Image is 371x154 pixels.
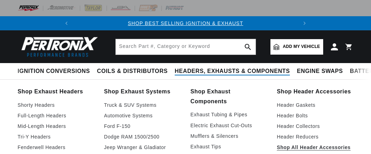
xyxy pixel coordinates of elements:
a: Mufflers & Silencers [191,132,267,140]
div: Announcement [73,19,297,27]
a: Dodge RAM 1500/2500 [104,133,181,141]
a: Shop Exhaust Components [191,87,267,106]
a: Electric Exhaust Cut-Outs [191,121,267,130]
span: Add my vehicle [283,43,320,50]
a: Exhaust Tubing & Pipes [191,110,267,119]
a: Shop All Header Accessories [277,143,353,152]
summary: Headers, Exhausts & Components [171,63,293,80]
a: Header Bolts [277,111,353,120]
a: Automotive Systems [104,111,181,120]
input: Search Part #, Category or Keyword [116,39,256,55]
span: Engine Swaps [297,68,343,75]
a: Shop Header Accessories [277,87,353,97]
a: Full-Length Headers [18,111,94,120]
span: Headers, Exhausts & Components [175,68,290,75]
span: Ignition Conversions [18,68,90,75]
summary: Coils & Distributors [94,63,171,80]
a: Shop Exhaust Headers [18,87,94,97]
a: Shorty Headers [18,101,94,109]
button: Translation missing: en.sections.announcements.previous_announcement [59,16,73,30]
a: Ford F-150 [104,122,181,130]
button: search button [240,39,256,55]
a: Tri-Y Headers [18,133,94,141]
img: Pertronix [18,35,98,59]
a: Mid-Length Headers [18,122,94,130]
a: Exhaust Tips [191,142,267,151]
a: Header Reducers [277,133,353,141]
a: Fenderwell Headers [18,143,94,152]
a: Shop Exhaust Systems [104,87,181,97]
span: Coils & Distributors [97,68,168,75]
div: 1 of 2 [73,19,297,27]
summary: Engine Swaps [293,63,346,80]
a: Jeep Wranger & Gladiator [104,143,181,152]
a: Header Gaskets [277,101,353,109]
a: Add my vehicle [270,39,323,55]
a: SHOP BEST SELLING IGNITION & EXHAUST [128,20,243,26]
summary: Ignition Conversions [18,63,94,80]
a: Truck & SUV Systems [104,101,181,109]
a: Header Collectors [277,122,353,130]
button: Translation missing: en.sections.announcements.next_announcement [298,16,312,30]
